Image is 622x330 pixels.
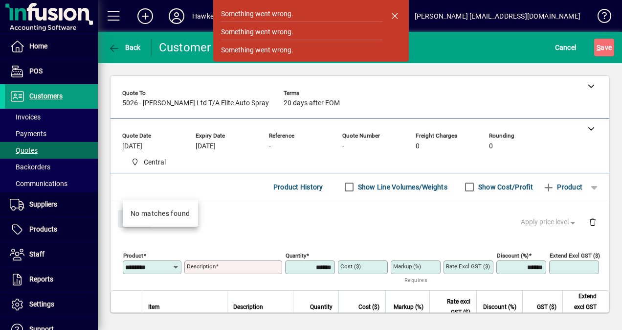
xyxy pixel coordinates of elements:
[29,200,57,208] span: Suppliers
[10,130,46,138] span: Payments
[555,40,577,55] span: Cancel
[394,302,423,312] span: Markup (%)
[196,142,216,150] span: [DATE]
[108,44,141,51] span: Back
[273,179,323,195] span: Product History
[483,302,516,312] span: Discount (%)
[106,39,143,56] button: Back
[5,125,98,142] a: Payments
[221,27,293,37] div: Something went wrong.
[340,263,361,270] mat-label: Cost ($)
[122,99,269,107] span: 5026 - [PERSON_NAME] Ltd T/A Elite Auto Spray
[5,109,98,125] a: Invoices
[144,157,166,167] span: Central
[5,192,98,217] a: Suppliers
[521,217,578,227] span: Apply price level
[148,302,160,312] span: Item
[284,99,340,107] span: 20 days after EOM
[98,39,152,56] app-page-header-button: Back
[5,292,98,317] a: Settings
[5,242,98,267] a: Staff
[269,142,271,150] span: -
[597,44,600,51] span: S
[416,142,420,150] span: 0
[517,213,581,231] button: Apply price level
[29,275,53,283] span: Reports
[342,142,344,150] span: -
[187,263,216,270] mat-label: Description
[122,142,142,150] span: [DATE]
[29,92,63,100] span: Customers
[594,39,614,56] button: Save
[10,180,67,188] span: Communications
[111,200,609,236] div: Product
[5,159,98,175] a: Backorders
[123,252,143,259] mat-label: Product
[286,252,306,259] mat-label: Quantity
[118,210,151,228] button: Close
[310,302,333,312] span: Quantity
[5,267,98,292] a: Reports
[127,156,170,168] span: Central
[269,178,327,196] button: Product History
[537,302,556,312] span: GST ($)
[553,39,579,56] button: Cancel
[233,302,263,312] span: Description
[404,274,433,295] mat-hint: Requires cost
[590,2,610,34] a: Knowledge Base
[221,45,293,55] div: Something went wrong.
[130,7,161,25] button: Add
[10,163,50,171] span: Backorders
[5,142,98,159] a: Quotes
[123,204,198,223] mat-option: No matches found
[597,40,612,55] span: ave
[115,214,154,223] app-page-header-button: Close
[122,211,147,227] span: Close
[29,225,57,233] span: Products
[29,300,54,308] span: Settings
[393,263,421,270] mat-label: Markup (%)
[131,209,190,219] div: No matches found
[497,252,529,259] mat-label: Discount (%)
[10,113,41,121] span: Invoices
[415,8,580,24] div: [PERSON_NAME] [EMAIL_ADDRESS][DOMAIN_NAME]
[581,210,604,234] button: Delete
[192,8,338,24] div: Hawkes Bay Packaging and Cleaning Solutions
[550,252,600,259] mat-label: Extend excl GST ($)
[5,217,98,242] a: Products
[476,182,533,192] label: Show Cost/Profit
[356,182,447,192] label: Show Line Volumes/Weights
[5,175,98,192] a: Communications
[29,250,44,258] span: Staff
[446,263,490,270] mat-label: Rate excl GST ($)
[10,146,38,154] span: Quotes
[29,67,43,75] span: POS
[489,142,493,150] span: 0
[581,217,604,226] app-page-header-button: Delete
[29,42,47,50] span: Home
[5,34,98,59] a: Home
[569,291,597,323] span: Extend excl GST ($)
[5,59,98,84] a: POS
[161,7,192,25] button: Profile
[358,302,379,312] span: Cost ($)
[436,296,471,318] span: Rate excl GST ($)
[159,40,247,55] div: Customer Quote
